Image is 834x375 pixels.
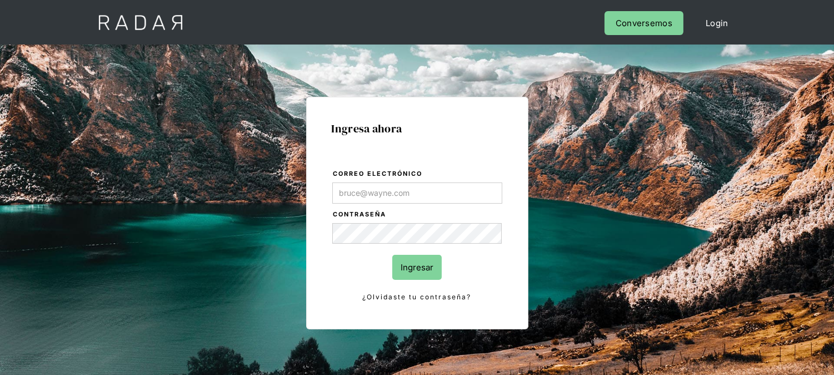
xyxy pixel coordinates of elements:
[332,122,503,135] h1: Ingresa ahora
[695,11,740,35] a: Login
[605,11,683,35] a: Conversemos
[332,291,502,303] a: ¿Olvidaste tu contraseña?
[392,255,442,280] input: Ingresar
[333,169,502,180] label: Correo electrónico
[333,209,502,220] label: Contraseña
[332,182,502,204] input: bruce@wayne.com
[332,168,503,304] form: Login Form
